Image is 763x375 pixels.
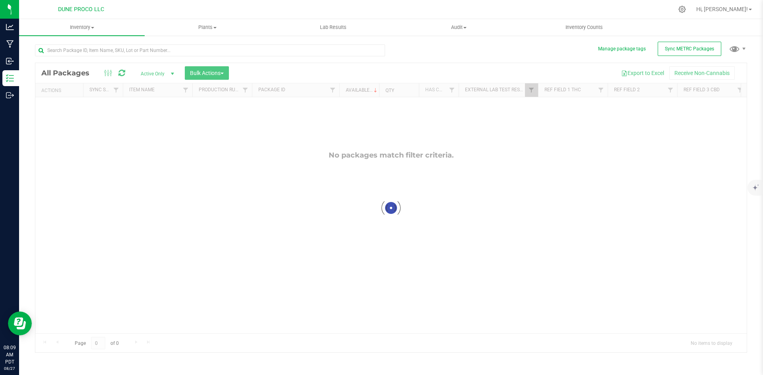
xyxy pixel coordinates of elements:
p: 08:09 AM PDT [4,344,15,365]
span: Inventory [19,24,145,31]
span: Lab Results [309,24,357,31]
inline-svg: Manufacturing [6,40,14,48]
input: Search Package ID, Item Name, SKU, Lot or Part Number... [35,44,385,56]
inline-svg: Outbound [6,91,14,99]
button: Sync METRC Packages [658,42,721,56]
span: DUNE PROCO LLC [58,6,104,13]
span: Sync METRC Packages [665,46,714,52]
iframe: Resource center [8,312,32,335]
inline-svg: Inbound [6,57,14,65]
p: 08/27 [4,365,15,371]
span: Inventory Counts [555,24,614,31]
a: Audit [396,19,521,36]
div: Manage settings [677,6,687,13]
span: Hi, [PERSON_NAME]! [696,6,748,12]
span: Audit [396,24,521,31]
a: Inventory [19,19,145,36]
a: Inventory Counts [521,19,647,36]
a: Lab Results [270,19,396,36]
inline-svg: Inventory [6,74,14,82]
button: Manage package tags [598,46,646,52]
span: Plants [145,24,270,31]
a: Plants [145,19,270,36]
inline-svg: Analytics [6,23,14,31]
